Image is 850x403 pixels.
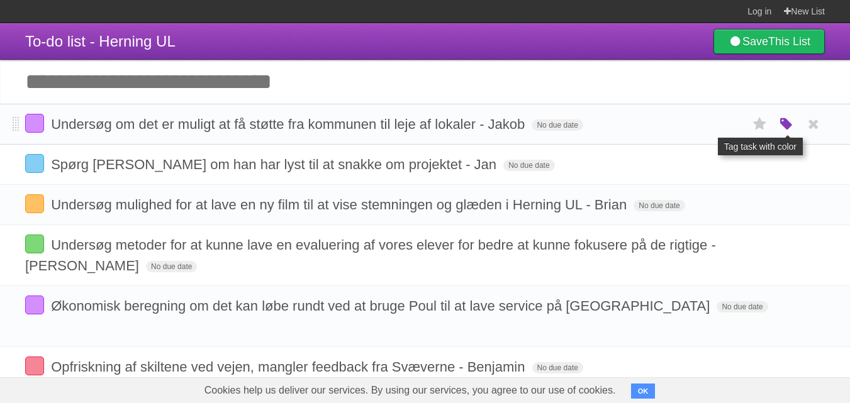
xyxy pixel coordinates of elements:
[713,29,825,54] a: SaveThis List
[25,114,44,133] label: Done
[503,160,554,171] span: No due date
[25,194,44,213] label: Done
[25,356,44,375] label: Done
[717,301,768,312] span: No due date
[51,157,500,172] span: Spørg [PERSON_NAME] om han har lyst til at snakke om projektet - Jan
[532,119,583,131] span: No due date
[51,298,713,314] span: Økonomisk beregning om det kan løbe rundt ved at bruge Poul til at lave service på [GEOGRAPHIC_DATA]
[192,378,629,403] span: Cookies help us deliver our services. By using our services, you agree to our use of cookies.
[634,200,685,211] span: No due date
[51,116,528,132] span: Undersøg om det er muligt at få støtte fra kommunen til leje af lokaler - Jakob
[51,197,630,213] span: Undersøg mulighed for at lave en ny film til at vise stemningen og glæden i Herning UL - Brian
[631,384,656,399] button: OK
[25,237,716,273] span: Undersøg metoder for at kunne lave en evaluering af vores elever for bedre at kunne fokusere på d...
[25,235,44,253] label: Done
[748,114,772,135] label: Star task
[25,154,44,173] label: Done
[146,261,197,272] span: No due date
[768,35,810,48] b: This List
[532,362,583,373] span: No due date
[51,359,528,375] span: Opfriskning af skiltene ved vejen, mangler feedback fra Svæverne - Benjamin
[25,295,44,314] label: Done
[25,33,176,50] span: To-do list - Herning UL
